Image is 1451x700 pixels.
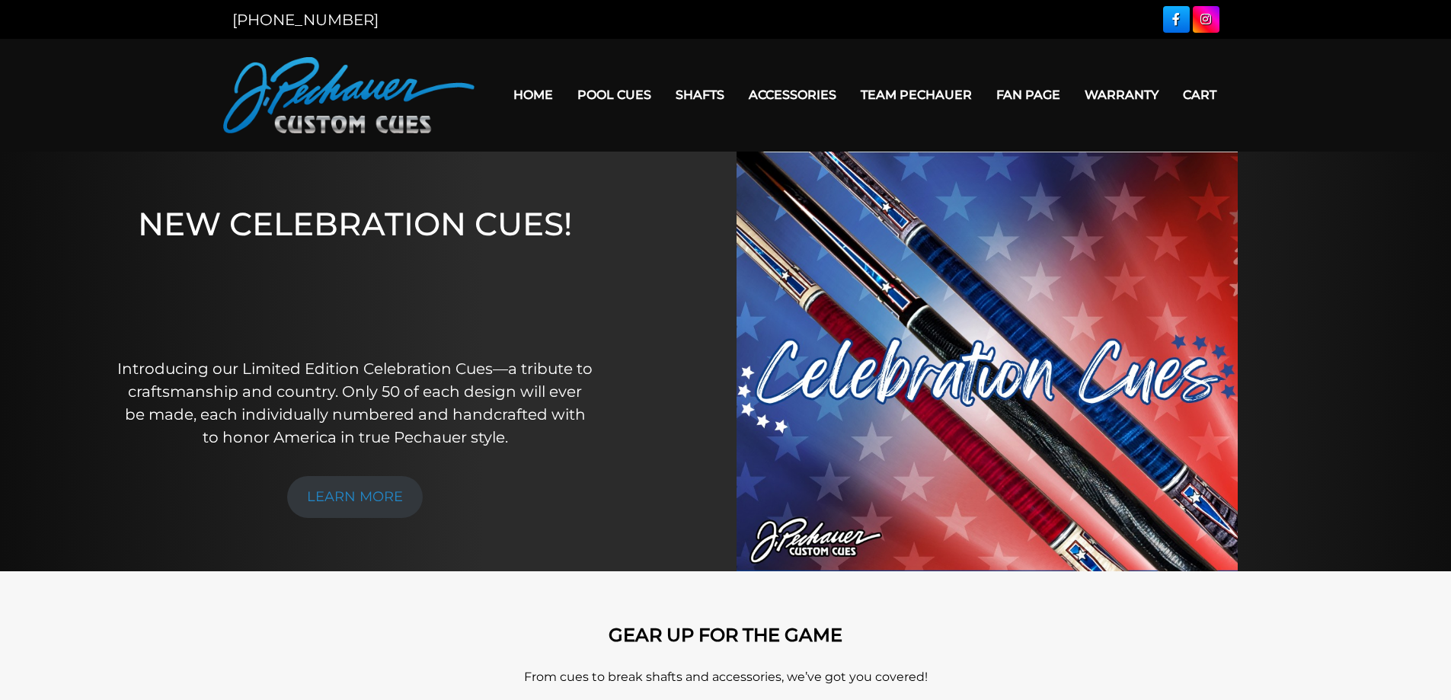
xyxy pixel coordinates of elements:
[737,75,849,114] a: Accessories
[232,11,379,29] a: [PHONE_NUMBER]
[223,57,475,133] img: Pechauer Custom Cues
[1072,75,1171,114] a: Warranty
[1171,75,1229,114] a: Cart
[663,75,737,114] a: Shafts
[287,476,423,518] a: LEARN MORE
[292,668,1160,686] p: From cues to break shafts and accessories, we’ve got you covered!
[609,624,842,646] strong: GEAR UP FOR THE GAME
[849,75,984,114] a: Team Pechauer
[501,75,565,114] a: Home
[117,357,594,449] p: Introducing our Limited Edition Celebration Cues—a tribute to craftsmanship and country. Only 50 ...
[984,75,1072,114] a: Fan Page
[565,75,663,114] a: Pool Cues
[117,205,594,337] h1: NEW CELEBRATION CUES!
